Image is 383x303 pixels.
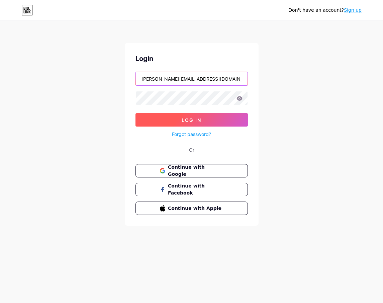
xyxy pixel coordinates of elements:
[168,205,223,212] span: Continue with Apple
[182,117,201,123] span: Log In
[288,7,362,14] div: Don't have an account?
[135,202,248,215] button: Continue with Apple
[344,7,362,13] a: Sign up
[136,72,248,85] input: Username
[135,113,248,127] button: Log In
[135,54,248,64] div: Login
[189,146,194,153] div: Or
[135,183,248,196] button: Continue with Facebook
[172,131,211,138] a: Forgot password?
[168,182,223,197] span: Continue with Facebook
[168,164,223,178] span: Continue with Google
[135,164,248,177] button: Continue with Google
